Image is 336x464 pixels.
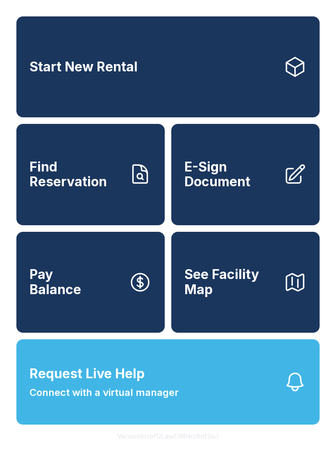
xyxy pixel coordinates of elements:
span: E-Sign Document [184,160,277,190]
button: PayBalance [16,232,165,333]
a: E-Sign Document [171,124,320,225]
a: Find Reservation [16,124,165,225]
a: Start New Rental [16,16,320,117]
span: Request Live Help [30,364,145,384]
span: Pay Balance [30,267,81,297]
span: Start New Rental [30,59,138,75]
button: VersionkrrefDLawElMlwz8nfSsJ [111,425,225,448]
button: See Facility Map [171,232,320,333]
span: See Facility Map [184,267,277,297]
span: Connect with a virtual manager [30,385,179,400]
button: Request Live HelpConnect with a virtual manager [16,339,320,425]
span: Find Reservation [30,160,122,190]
